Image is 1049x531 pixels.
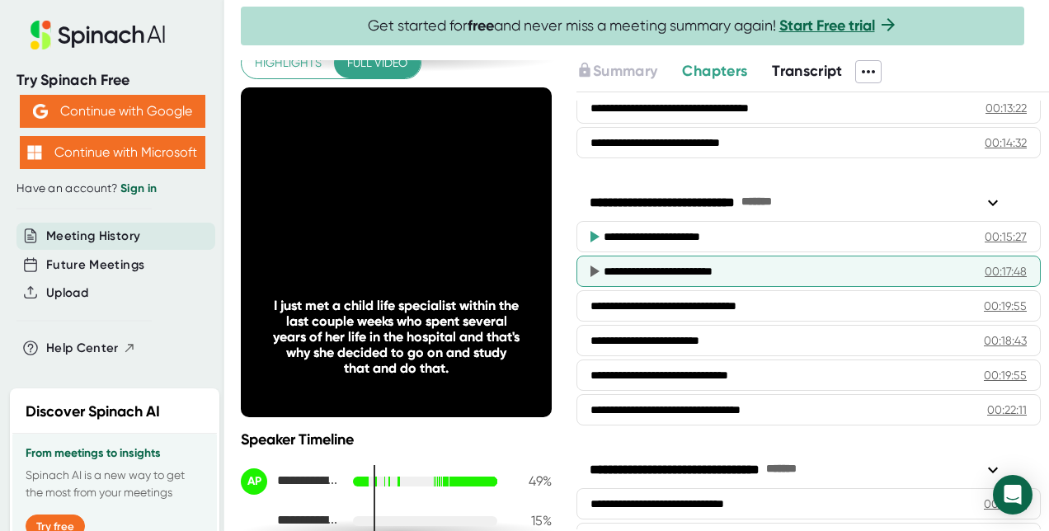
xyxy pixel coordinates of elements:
button: Help Center [46,339,136,358]
div: Speaker Timeline [241,430,552,449]
div: Try Spinach Free [16,71,208,90]
span: Summary [593,62,657,80]
button: Full video [334,48,421,78]
div: 00:19:55 [984,367,1027,383]
div: 15 % [510,513,552,529]
div: 00:14:32 [985,134,1027,151]
button: Highlights [242,48,335,78]
span: Full video [347,53,407,73]
h3: From meetings to insights [26,447,204,460]
h2: Discover Spinach AI [26,401,160,423]
img: Aehbyd4JwY73AAAAAElFTkSuQmCC [33,104,48,119]
div: 00:22:11 [987,402,1027,418]
span: Highlights [255,53,322,73]
button: Continue with Google [20,95,205,128]
p: Spinach AI is a new way to get the most from your meetings [26,467,204,501]
div: AP [241,468,267,495]
a: Sign in [120,181,157,195]
button: Future Meetings [46,256,144,275]
span: Get started for and never miss a meeting summary again! [368,16,898,35]
div: 00:18:43 [984,332,1027,349]
div: 00:13:22 [985,100,1027,116]
button: Continue with Microsoft [20,136,205,169]
button: Summary [576,60,657,82]
div: 00:15:27 [985,228,1027,245]
div: I just met a child life specialist within the last couple weeks who spent several years of her li... [272,298,521,376]
span: Chapters [682,62,747,80]
div: Aimee J. Daily, PhD [241,468,340,495]
div: Have an account? [16,181,208,196]
div: Open Intercom Messenger [993,475,1033,515]
div: 00:23:39 [984,496,1027,512]
div: Upgrade to access [576,60,682,83]
button: Upload [46,284,88,303]
div: 49 % [510,473,552,489]
button: Chapters [682,60,747,82]
a: Start Free trial [779,16,875,35]
span: Transcript [772,62,843,80]
button: Transcript [772,60,843,82]
button: Meeting History [46,227,140,246]
b: free [468,16,494,35]
span: Help Center [46,339,119,358]
div: 00:17:48 [985,263,1027,280]
div: 00:19:55 [984,298,1027,314]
